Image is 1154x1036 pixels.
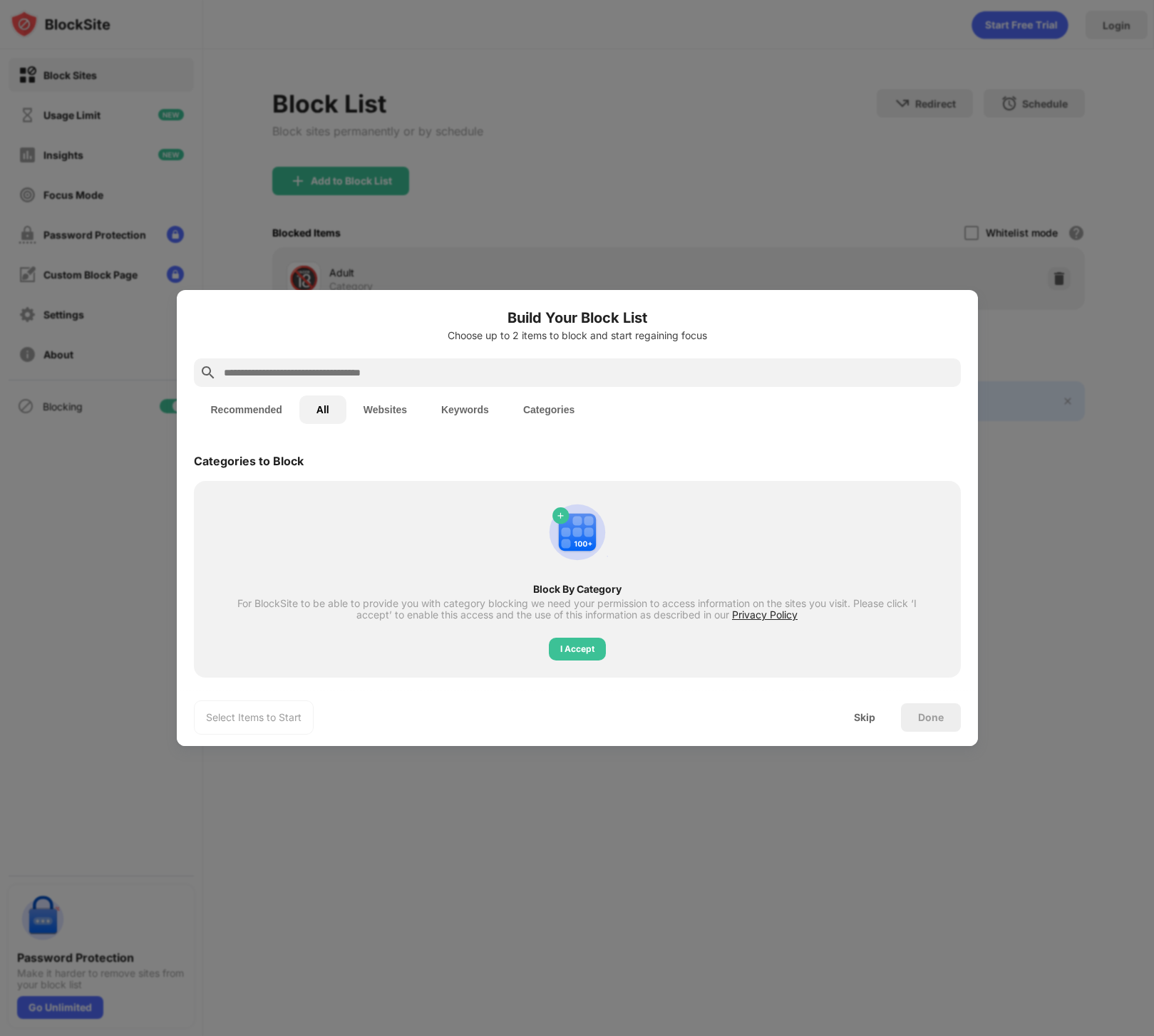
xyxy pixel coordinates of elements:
[194,307,961,328] h6: Build Your Block List
[194,454,304,468] div: Categories to Block
[506,395,592,424] button: Categories
[543,498,612,566] img: category-add.svg
[346,395,424,424] button: Websites
[918,712,944,723] div: Done
[854,712,875,723] div: Skip
[206,710,302,725] div: Select Items to Start
[194,330,961,341] div: Choose up to 2 items to block and start regaining focus
[200,364,217,381] img: search.svg
[220,584,935,595] div: Block By Category
[732,608,798,621] span: Privacy Policy
[424,395,506,424] button: Keywords
[220,598,935,621] div: For BlockSite to be able to provide you with category blocking we need your permission to access ...
[560,642,594,656] div: I Accept
[194,395,299,424] button: Recommended
[299,395,346,424] button: All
